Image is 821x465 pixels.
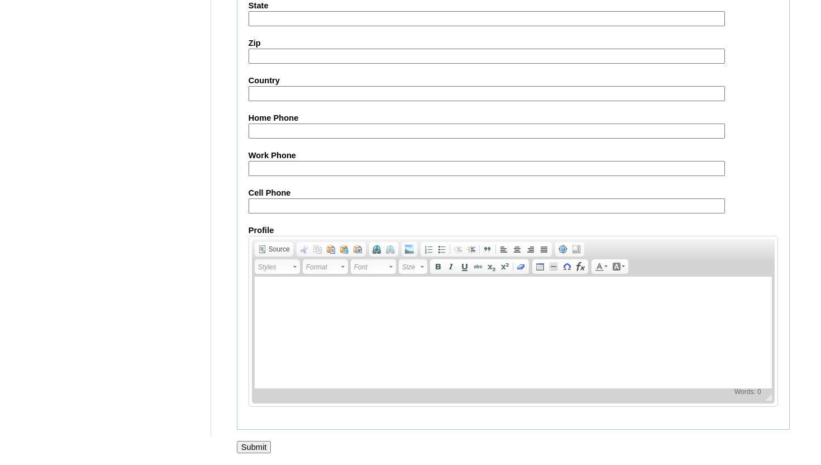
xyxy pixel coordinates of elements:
a: Insert Horizontal Line [547,260,560,273]
a: Paste from Word [351,243,365,255]
a: Size [399,259,427,274]
a: Underline [458,260,471,273]
a: Cut [298,243,311,255]
a: Format [303,259,348,274]
span: Source [267,245,290,254]
a: Insert Equation [574,260,587,273]
a: Show Blocks [570,243,583,255]
span: Styles [258,260,292,274]
div: Statistics [732,387,763,396]
a: Strike Through [471,260,485,273]
label: Profile [249,225,778,236]
a: Insert Special Character [560,260,574,273]
a: Justify [537,243,551,255]
a: Decrease Indent [451,243,465,255]
a: Unlink [384,243,397,255]
label: Country [249,75,778,87]
span: Resize [758,394,772,401]
a: Background Color [610,260,627,273]
a: Maximize [556,243,570,255]
a: Align Right [524,243,537,255]
a: Link [370,243,384,255]
label: Work Phone [249,150,778,162]
a: Center [510,243,524,255]
span: Font [354,260,388,274]
a: Copy [311,243,324,255]
input: Submit [237,441,271,453]
a: Align Left [497,243,510,255]
a: Add Image [403,243,416,255]
a: Font [351,259,396,274]
a: Remove Format [514,260,528,273]
iframe: Rich Text Editor, AboutMe [255,277,772,388]
span: Format [306,260,340,274]
a: Block Quote [481,243,494,255]
a: Subscript [485,260,498,273]
a: Insert/Remove Bulleted List [435,243,448,255]
span: Words: 0 [732,387,763,396]
a: Table [533,260,547,273]
a: Increase Indent [465,243,478,255]
a: Paste [324,243,338,255]
a: Bold [431,260,445,273]
a: Superscript [498,260,512,273]
label: Cell Phone [249,187,778,199]
a: Italic [445,260,458,273]
a: Source [256,243,292,255]
a: Text Color [593,260,610,273]
a: Insert/Remove Numbered List [422,243,435,255]
label: Home Phone [249,112,778,124]
a: Paste as plain text [338,243,351,255]
label: Zip [249,37,778,49]
a: Styles [255,259,300,274]
span: Size [402,260,419,274]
